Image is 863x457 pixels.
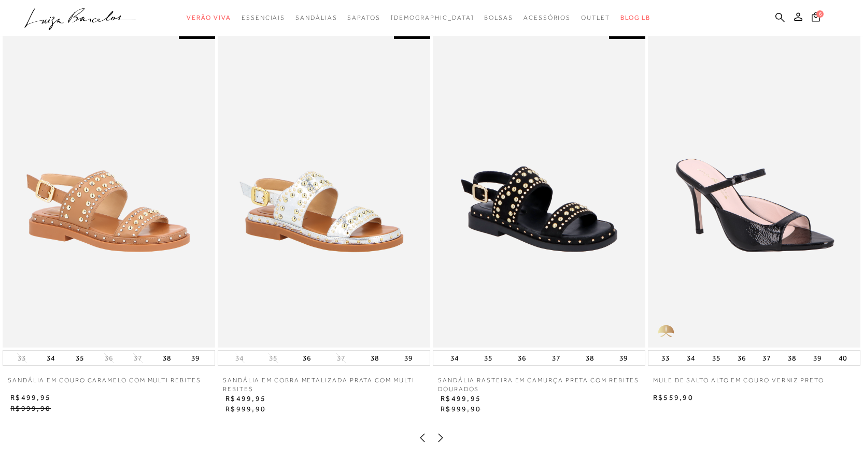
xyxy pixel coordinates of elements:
button: 33 [658,351,673,365]
a: categoryNavScreenReaderText [187,8,231,27]
button: 38 [160,351,174,365]
button: 36 [300,351,314,365]
span: R$499,95 [225,394,266,403]
button: 37 [759,351,774,365]
a: categoryNavScreenReaderText [295,8,337,27]
a: noSubCategoriesText [391,8,474,27]
a: MULE DE SALTO ALTO EM COURO VERNIZ PRETO [648,376,829,393]
span: [DEMOGRAPHIC_DATA] [391,14,474,21]
button: 34 [447,351,462,365]
button: 39 [810,351,825,365]
button: 40 [836,351,850,365]
a: categoryNavScreenReaderText [347,8,380,27]
button: 34 [232,353,247,363]
span: Essenciais [242,14,285,21]
button: 35 [709,351,724,365]
button: 33 [15,353,29,363]
button: 35 [73,351,87,365]
button: 36 [102,353,116,363]
a: categoryNavScreenReaderText [524,8,571,27]
button: 39 [188,351,203,365]
span: R$999,90 [441,405,481,413]
button: 39 [401,351,416,365]
button: 37 [334,353,348,363]
img: SANDÁLIA EM COURO CARAMELO COM MULTI REBITES [3,29,215,348]
span: Acessórios [524,14,571,21]
button: 38 [367,351,382,365]
a: SANDÁLIA EM COURO CARAMELO COM MULTI REBITES [3,376,206,393]
button: 34 [44,351,58,365]
span: Sandálias [295,14,337,21]
button: 35 [266,353,280,363]
a: categoryNavScreenReaderText [484,8,513,27]
a: SANDÁLIA RASTEIRA EM CAMURÇA PRETA COM REBITES DOURADOS [433,376,645,394]
span: R$499,95 [10,393,51,401]
button: 38 [785,351,799,365]
button: 34 [684,351,698,365]
span: 6 [816,10,824,17]
img: golden_caliandra_v6.png [648,316,684,348]
button: 37 [131,353,145,363]
span: Verão Viva [187,14,231,21]
button: 35 [481,351,496,365]
span: R$999,90 [10,404,51,412]
span: Outlet [581,14,610,21]
span: Sapatos [347,14,380,21]
span: R$499,95 [441,394,481,403]
button: 37 [549,351,563,365]
span: R$559,90 [653,393,694,401]
a: BLOG LB [620,8,650,27]
span: Bolsas [484,14,513,21]
span: R$999,90 [225,405,266,413]
img: SANDÁLIA EM COBRA METALIZADA PRATA COM MULTI REBITES [218,29,430,348]
img: SANDÁLIA RASTEIRA EM CAMURÇA PRETA COM REBITES DOURADOS [433,29,645,348]
a: categoryNavScreenReaderText [242,8,285,27]
button: 39 [616,351,631,365]
img: MULE DE SALTO ALTO EM COURO VERNIZ PRETO [648,29,860,348]
button: 36 [734,351,749,365]
span: BLOG LB [620,14,650,21]
button: 36 [515,351,529,365]
a: SANDÁLIA EM COBRA METALIZADA PRATA COM MULTI REBITES [218,376,430,394]
a: categoryNavScreenReaderText [581,8,610,27]
button: 38 [583,351,597,365]
button: 6 [809,11,824,25]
